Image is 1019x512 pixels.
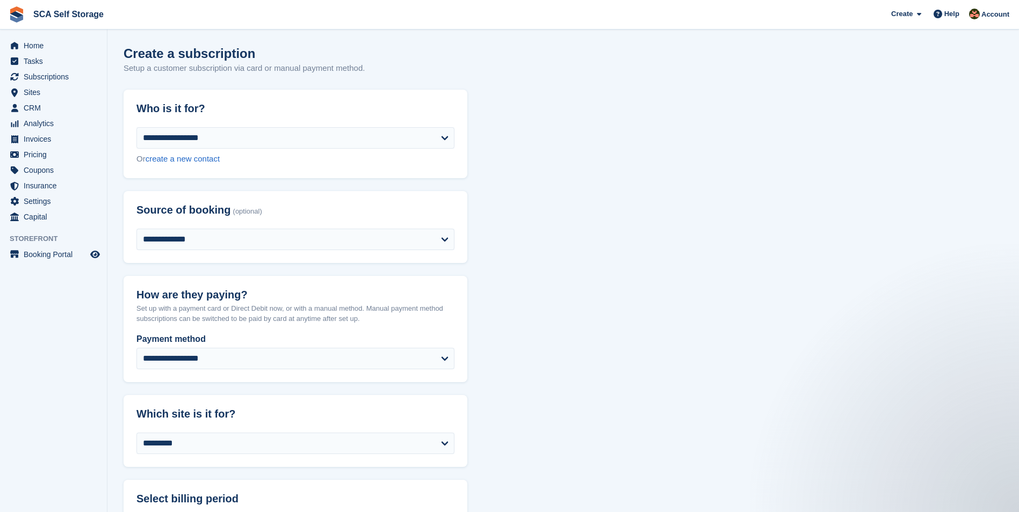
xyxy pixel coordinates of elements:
span: Booking Portal [24,247,88,262]
label: Payment method [136,333,454,346]
span: (optional) [233,208,262,216]
span: Insurance [24,178,88,193]
a: SCA Self Storage [29,5,108,23]
a: Preview store [89,248,102,261]
a: menu [5,116,102,131]
span: Tasks [24,54,88,69]
a: menu [5,85,102,100]
h1: Create a subscription [124,46,255,61]
a: menu [5,69,102,84]
img: stora-icon-8386f47178a22dfd0bd8f6a31ec36ba5ce8667c1dd55bd0f319d3a0aa187defe.svg [9,6,25,23]
a: menu [5,38,102,53]
span: Source of booking [136,204,231,216]
span: Coupons [24,163,88,178]
span: Invoices [24,131,88,147]
a: menu [5,178,102,193]
span: Storefront [10,233,107,244]
div: Or [136,153,454,165]
a: menu [5,209,102,224]
a: menu [5,247,102,262]
h2: Which site is it for? [136,408,454,420]
span: Help [944,9,959,19]
span: CRM [24,100,88,115]
h2: How are they paying? [136,289,454,301]
a: menu [5,100,102,115]
span: Sites [24,85,88,100]
span: Subscriptions [24,69,88,84]
span: Settings [24,194,88,209]
h2: Select billing period [136,493,454,505]
span: Capital [24,209,88,224]
h2: Who is it for? [136,103,454,115]
a: menu [5,163,102,178]
a: menu [5,54,102,69]
p: Setup a customer subscription via card or manual payment method. [124,62,365,75]
span: Analytics [24,116,88,131]
img: Sarah Race [969,9,980,19]
p: Set up with a payment card or Direct Debit now, or with a manual method. Manual payment method su... [136,303,454,324]
span: Create [891,9,913,19]
span: Account [981,9,1009,20]
span: Pricing [24,147,88,162]
a: menu [5,194,102,209]
a: menu [5,131,102,147]
span: Home [24,38,88,53]
a: menu [5,147,102,162]
a: create a new contact [146,154,220,163]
